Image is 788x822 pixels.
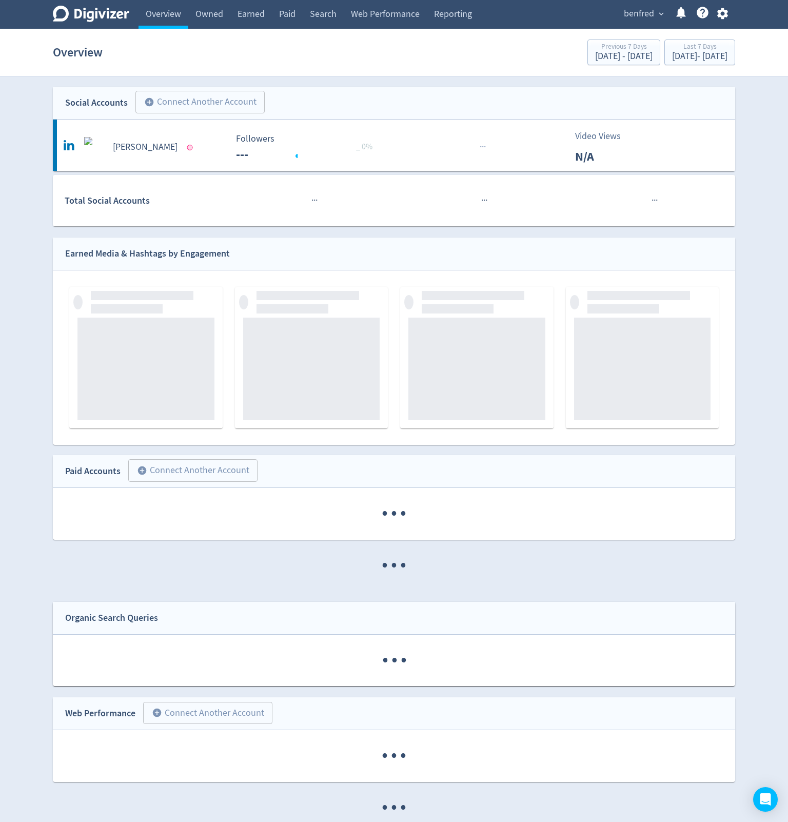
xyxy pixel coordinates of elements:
span: · [654,194,656,207]
span: _ 0% [356,142,372,152]
span: · [483,194,485,207]
div: [DATE] - [DATE] [595,52,653,61]
span: · [316,194,318,207]
span: · [311,194,313,207]
span: · [482,141,484,153]
p: Video Views [575,129,634,143]
a: Connect Another Account [121,461,258,482]
button: benfred [620,6,666,22]
span: · [656,194,658,207]
span: · [652,194,654,207]
span: · [389,540,399,592]
button: Connect Another Account [135,91,265,113]
a: Connect Another Account [135,703,272,725]
h5: [PERSON_NAME] [113,141,178,153]
span: · [481,194,483,207]
span: · [484,141,486,153]
button: Connect Another Account [128,459,258,482]
a: Connect Another Account [128,92,265,113]
span: · [380,730,389,782]
div: Web Performance [65,706,135,721]
div: Last 7 Days [672,43,727,52]
div: Earned Media & Hashtags by Engagement [65,246,230,261]
span: Data last synced: 17 Sep 2025, 10:02pm (AEST) [187,145,196,150]
span: · [399,635,408,687]
span: add_circle [152,708,162,718]
img: Ben Wells undefined [84,137,105,158]
button: Previous 7 Days[DATE] - [DATE] [587,40,660,65]
div: Social Accounts [65,95,128,110]
div: Organic Search Queries [65,611,158,625]
span: · [399,488,408,540]
span: · [381,635,390,687]
span: · [485,194,487,207]
span: · [389,488,399,540]
span: · [313,194,316,207]
span: benfred [624,6,654,22]
span: · [389,730,399,782]
span: · [399,730,408,782]
span: · [480,141,482,153]
div: Paid Accounts [65,464,121,479]
p: N/A [575,147,634,166]
div: Previous 7 Days [595,43,653,52]
span: add_circle [144,97,154,107]
span: · [380,540,389,592]
span: · [399,540,408,592]
h1: Overview [53,36,103,69]
span: expand_more [657,9,666,18]
div: Open Intercom Messenger [753,787,778,812]
a: Ben Wells undefined[PERSON_NAME] Followers --- Followers --- _ 0%···Video ViewsN/A [53,120,735,171]
div: Total Social Accounts [65,193,228,208]
button: Connect Another Account [143,702,272,725]
span: · [380,488,389,540]
svg: Followers --- [231,134,385,161]
span: · [390,635,399,687]
button: Last 7 Days[DATE]- [DATE] [664,40,735,65]
span: add_circle [137,465,147,476]
div: [DATE] - [DATE] [672,52,727,61]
